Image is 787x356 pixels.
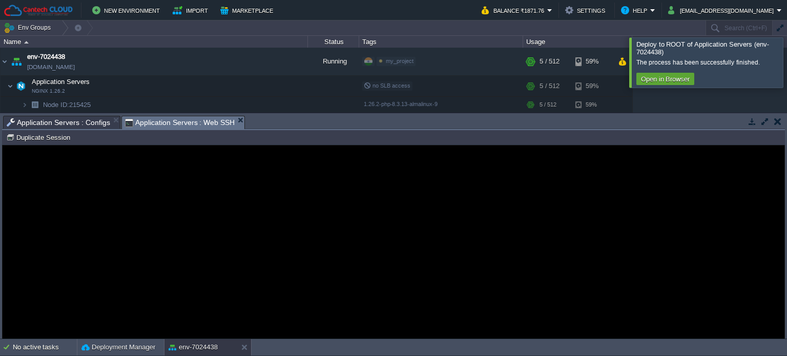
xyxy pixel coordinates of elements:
[81,342,155,352] button: Deployment Manager
[32,88,65,94] span: NGINX 1.26.2
[668,4,777,16] button: [EMAIL_ADDRESS][DOMAIN_NAME]
[28,97,42,113] img: AMDAwAAAACH5BAEAAAAALAAAAAABAAEAAAICRAEAOw==
[43,101,69,109] span: Node ID:
[1,48,9,75] img: AMDAwAAAACH5BAEAAAAALAAAAAABAAEAAAICRAEAOw==
[6,133,73,142] button: Duplicate Session
[169,342,218,352] button: env-7024438
[540,76,560,96] div: 5 / 512
[621,4,650,16] button: Help
[4,4,73,17] img: Cantech Cloud
[4,20,54,35] button: Env Groups
[14,76,28,96] img: AMDAwAAAACH5BAEAAAAALAAAAAABAAEAAAICRAEAOw==
[636,58,780,67] div: The process has been successfully finished.
[638,74,693,83] button: Open in Browser
[27,62,75,72] a: [DOMAIN_NAME]
[42,100,92,109] span: 215425
[24,41,29,44] img: AMDAwAAAACH5BAEAAAAALAAAAAABAAEAAAICRAEAOw==
[565,4,608,16] button: Settings
[575,97,609,113] div: 59%
[220,4,276,16] button: Marketplace
[575,76,609,96] div: 59%
[125,116,235,129] span: Application Servers : Web SSH
[1,36,307,48] div: Name
[540,97,556,113] div: 5 / 512
[31,77,91,86] span: Application Servers
[360,36,523,48] div: Tags
[13,339,77,355] div: No active tasks
[9,48,24,75] img: AMDAwAAAACH5BAEAAAAALAAAAAABAAEAAAICRAEAOw==
[42,100,92,109] a: Node ID:215425
[27,52,65,62] a: env-7024438
[386,58,413,64] span: my_project
[308,48,359,75] div: Running
[364,101,438,107] span: 1.26.2-php-8.3.13-almalinux-9
[364,82,410,89] span: no SLB access
[7,116,110,129] span: Application Servers : Configs
[7,76,13,96] img: AMDAwAAAACH5BAEAAAAALAAAAAABAAEAAAICRAEAOw==
[636,40,769,56] span: Deploy to ROOT of Application Servers (env-7024438)
[308,36,359,48] div: Status
[540,48,560,75] div: 5 / 512
[31,78,91,86] a: Application ServersNGINX 1.26.2
[22,97,28,113] img: AMDAwAAAACH5BAEAAAAALAAAAAABAAEAAAICRAEAOw==
[173,4,211,16] button: Import
[575,48,609,75] div: 59%
[92,4,163,16] button: New Environment
[524,36,632,48] div: Usage
[482,4,547,16] button: Balance ₹1871.76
